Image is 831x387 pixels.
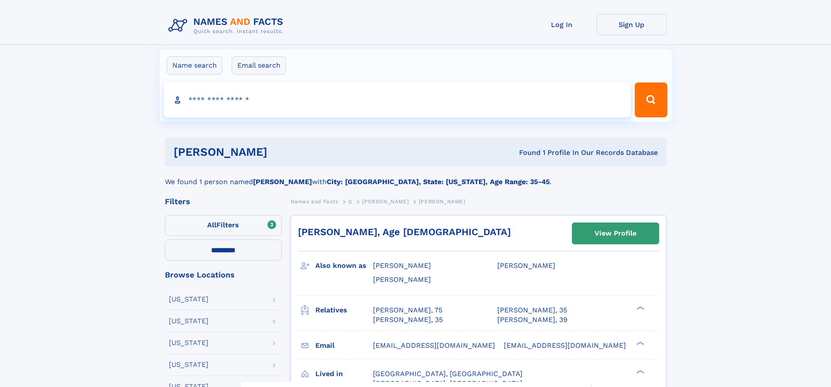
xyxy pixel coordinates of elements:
div: [US_STATE] [169,296,209,303]
a: View Profile [572,223,659,244]
div: ❯ [634,369,645,374]
b: [PERSON_NAME] [253,178,312,186]
a: [PERSON_NAME], 35 [497,305,567,315]
div: View Profile [595,223,636,243]
div: [US_STATE] [169,361,209,368]
label: Name search [167,56,222,75]
a: [PERSON_NAME], 35 [373,315,443,325]
input: search input [164,82,631,117]
div: Browse Locations [165,271,282,279]
a: Log In [527,14,597,35]
a: Sign Up [597,14,667,35]
div: We found 1 person named with . [165,166,667,187]
span: [PERSON_NAME] [373,275,431,284]
span: [PERSON_NAME] [362,199,409,205]
a: [PERSON_NAME], 75 [373,305,442,315]
a: [PERSON_NAME], Age [DEMOGRAPHIC_DATA] [298,226,511,237]
a: [PERSON_NAME] [362,196,409,207]
div: [US_STATE] [169,339,209,346]
span: [GEOGRAPHIC_DATA], [GEOGRAPHIC_DATA] [373,370,523,378]
a: G [348,196,352,207]
h3: Relatives [315,303,373,318]
span: [PERSON_NAME] [419,199,465,205]
label: Email search [232,56,286,75]
h1: [PERSON_NAME] [174,147,393,158]
div: ❯ [634,340,645,346]
h3: Email [315,338,373,353]
div: Found 1 Profile In Our Records Database [393,148,658,158]
img: Logo Names and Facts [165,14,291,38]
h3: Also known as [315,258,373,273]
span: G [348,199,352,205]
h3: Lived in [315,366,373,381]
span: All [207,221,216,229]
span: [EMAIL_ADDRESS][DOMAIN_NAME] [504,341,626,349]
span: [PERSON_NAME] [373,261,431,270]
label: Filters [165,215,282,236]
b: City: [GEOGRAPHIC_DATA], State: [US_STATE], Age Range: 35-45 [327,178,550,186]
a: [PERSON_NAME], 39 [497,315,568,325]
div: [US_STATE] [169,318,209,325]
div: Filters [165,198,282,205]
button: Search Button [635,82,667,117]
span: [EMAIL_ADDRESS][DOMAIN_NAME] [373,341,495,349]
div: ❯ [634,305,645,311]
a: Names and Facts [291,196,339,207]
span: [PERSON_NAME] [497,261,555,270]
